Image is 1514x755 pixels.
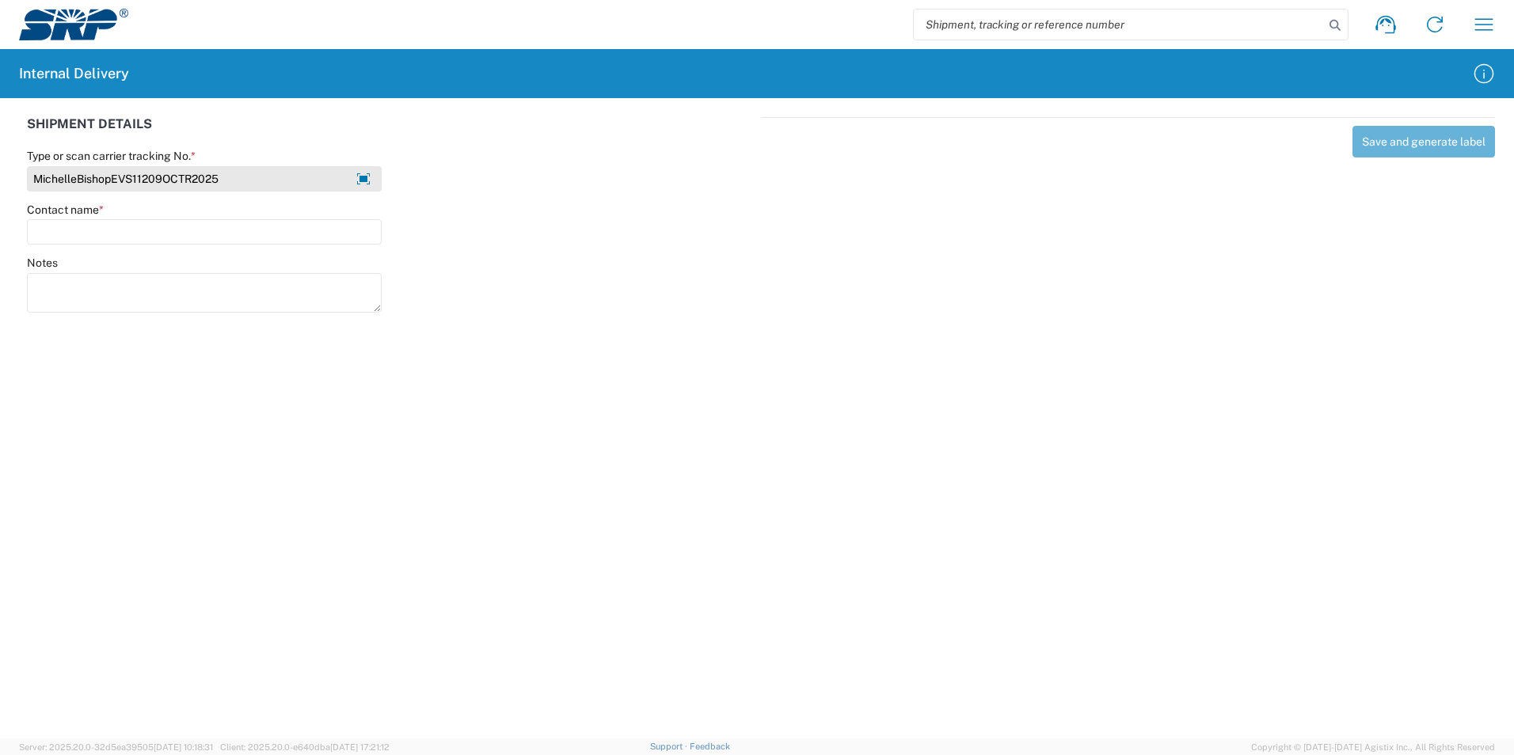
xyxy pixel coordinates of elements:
[330,742,390,752] span: [DATE] 17:21:12
[19,742,213,752] span: Server: 2025.20.0-32d5ea39505
[154,742,213,752] span: [DATE] 10:18:31
[27,256,58,270] label: Notes
[27,203,104,217] label: Contact name
[19,64,129,83] h2: Internal Delivery
[690,742,730,751] a: Feedback
[19,9,128,40] img: srp
[27,149,196,163] label: Type or scan carrier tracking No.
[914,9,1324,40] input: Shipment, tracking or reference number
[1251,740,1495,754] span: Copyright © [DATE]-[DATE] Agistix Inc., All Rights Reserved
[27,117,753,149] div: SHIPMENT DETAILS
[650,742,690,751] a: Support
[220,742,390,752] span: Client: 2025.20.0-e640dba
